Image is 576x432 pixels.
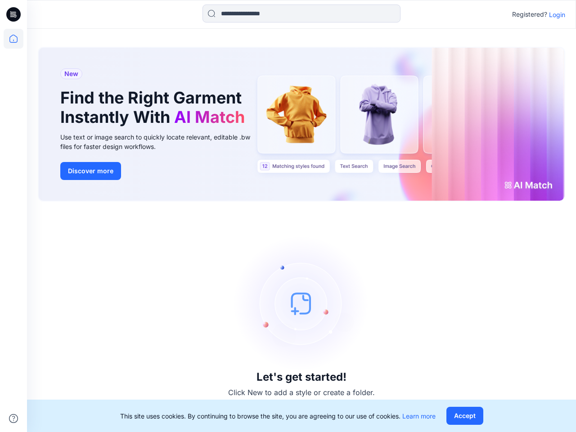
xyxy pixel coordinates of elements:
p: Login [549,10,565,19]
p: This site uses cookies. By continuing to browse the site, you are agreeing to our use of cookies. [120,411,436,421]
button: Discover more [60,162,121,180]
div: Use text or image search to quickly locate relevant, editable .bw files for faster design workflows. [60,132,263,151]
a: Learn more [402,412,436,420]
img: empty-state-image.svg [234,236,369,371]
p: Registered? [512,9,547,20]
span: AI Match [174,107,245,127]
button: Accept [446,407,483,425]
span: New [64,68,78,79]
h1: Find the Right Garment Instantly With [60,88,249,127]
p: Click New to add a style or create a folder. [228,387,375,398]
h3: Let's get started! [256,371,346,383]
